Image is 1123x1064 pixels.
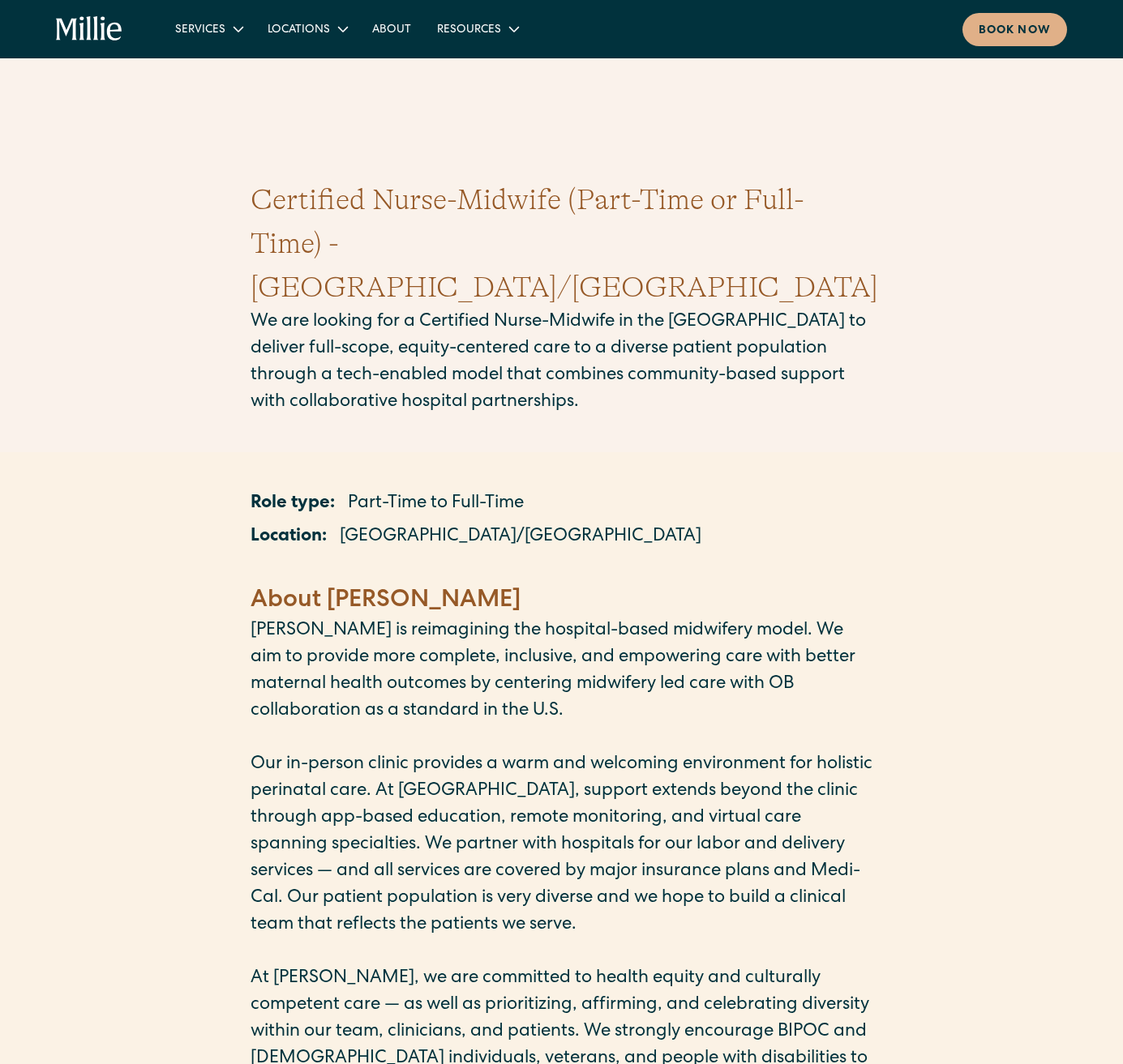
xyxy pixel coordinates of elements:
p: Location: [251,524,327,551]
div: Services [162,15,255,42]
p: We are looking for a Certified Nurse-Midwife in the [GEOGRAPHIC_DATA] to deliver full-scope, equi... [251,310,873,417]
p: ‍ [251,725,873,752]
div: Locations [268,22,330,39]
div: Book now [979,23,1051,40]
div: Resources [424,15,530,42]
a: About [359,15,424,42]
p: [GEOGRAPHIC_DATA]/[GEOGRAPHIC_DATA] [340,524,701,551]
p: ‍ [251,558,873,584]
a: Book now [962,13,1067,46]
p: Our in-person clinic provides a warm and welcoming environment for holistic perinatal care. At [G... [251,752,873,939]
div: Resources [437,22,501,39]
p: ‍ [251,939,873,966]
p: [PERSON_NAME] is reimagining the hospital-based midwifery model. We aim to provide more complete,... [251,618,873,725]
div: Services [175,22,225,39]
p: Role type: [251,491,335,518]
strong: About [PERSON_NAME] [251,589,521,613]
div: Locations [255,15,359,42]
a: home [56,16,122,42]
h1: Certified Nurse-Midwife (Part-Time or Full-Time) - [GEOGRAPHIC_DATA]/[GEOGRAPHIC_DATA] [251,178,873,310]
p: Part-Time to Full-Time [348,491,524,518]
